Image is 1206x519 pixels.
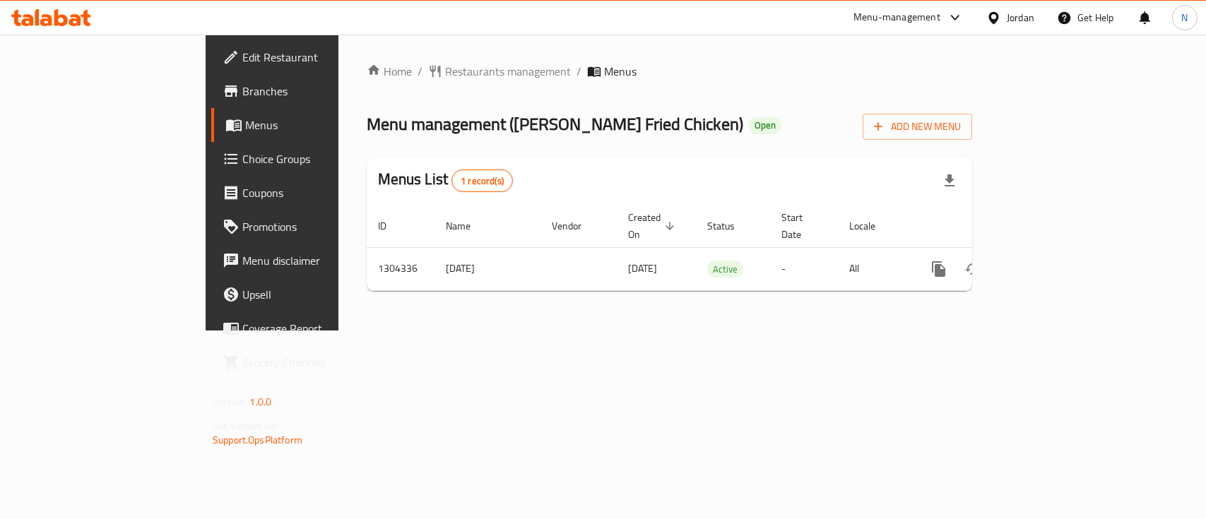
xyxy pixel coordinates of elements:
[211,142,407,176] a: Choice Groups
[770,247,838,290] td: -
[211,40,407,74] a: Edit Restaurant
[933,164,966,198] div: Export file
[956,252,990,286] button: Change Status
[604,63,637,80] span: Menus
[211,74,407,108] a: Branches
[242,252,396,269] span: Menu disclaimer
[707,217,753,234] span: Status
[211,278,407,311] a: Upsell
[874,118,961,136] span: Add New Menu
[749,119,781,131] span: Open
[749,117,781,134] div: Open
[242,354,396,371] span: Grocery Checklist
[378,169,513,192] h2: Menus List
[213,431,302,449] a: Support.OpsPlatform
[628,209,679,243] span: Created On
[707,261,743,278] span: Active
[853,9,940,26] div: Menu-management
[849,217,894,234] span: Locale
[378,217,405,234] span: ID
[552,217,600,234] span: Vendor
[242,184,396,201] span: Coupons
[628,259,657,278] span: [DATE]
[242,83,396,100] span: Branches
[245,117,396,133] span: Menus
[452,174,512,188] span: 1 record(s)
[446,217,489,234] span: Name
[838,247,911,290] td: All
[418,63,422,80] li: /
[242,320,396,337] span: Coverage Report
[781,209,821,243] span: Start Date
[249,393,271,411] span: 1.0.0
[211,210,407,244] a: Promotions
[242,286,396,303] span: Upsell
[577,63,581,80] li: /
[213,417,278,435] span: Get support on:
[242,150,396,167] span: Choice Groups
[213,393,247,411] span: Version:
[911,205,1069,248] th: Actions
[1181,10,1188,25] span: N
[211,345,407,379] a: Grocery Checklist
[434,247,540,290] td: [DATE]
[445,63,571,80] span: Restaurants management
[242,218,396,235] span: Promotions
[367,63,972,80] nav: breadcrumb
[211,108,407,142] a: Menus
[428,63,571,80] a: Restaurants management
[863,114,972,140] button: Add New Menu
[922,252,956,286] button: more
[211,311,407,345] a: Coverage Report
[367,108,743,140] span: Menu management ( [PERSON_NAME] Fried Chicken )
[242,49,396,66] span: Edit Restaurant
[211,176,407,210] a: Coupons
[367,205,1069,291] table: enhanced table
[1007,10,1034,25] div: Jordan
[211,244,407,278] a: Menu disclaimer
